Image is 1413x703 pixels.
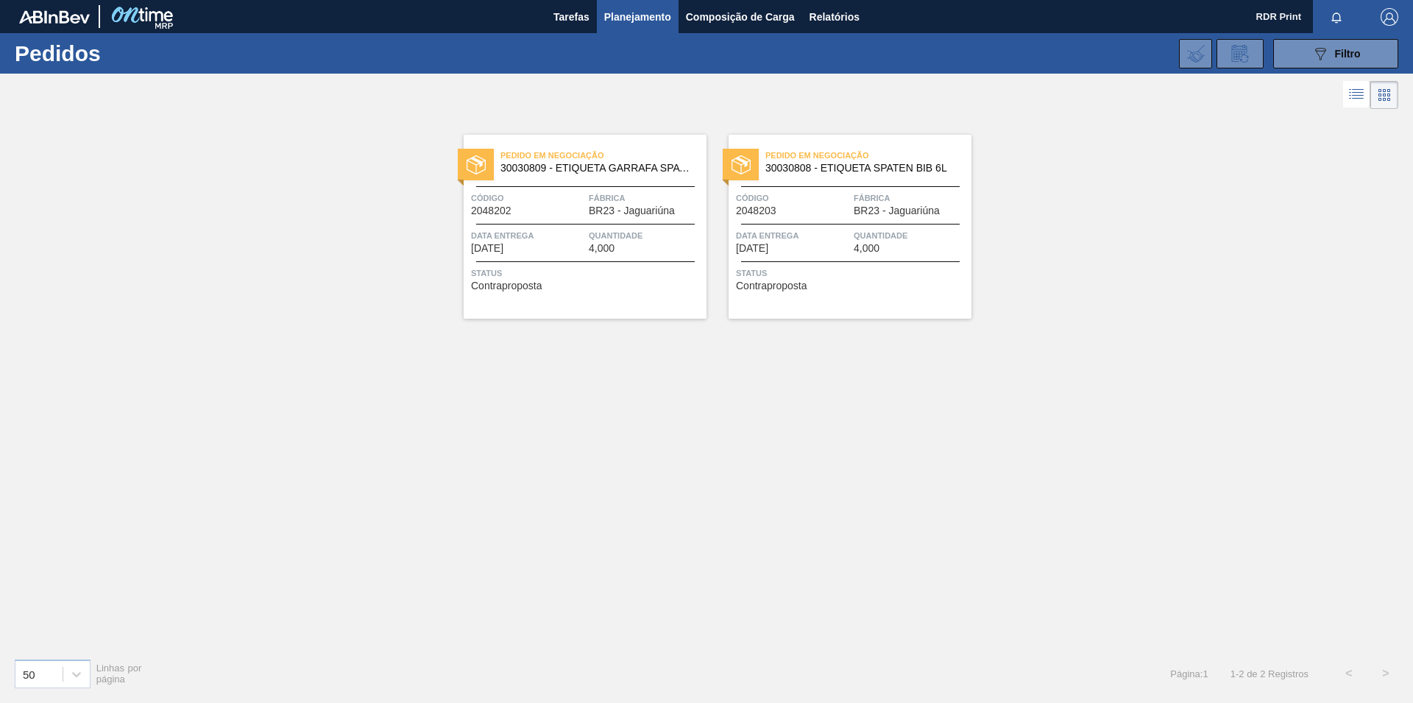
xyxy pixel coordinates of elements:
h1: Pedidos [15,45,235,62]
span: Status [736,266,968,280]
button: Filtro [1273,39,1398,68]
img: Logout [1381,8,1398,26]
span: 15/10/2025 [736,243,768,254]
span: Pedido em Negociação [765,148,971,163]
span: Filtro [1335,48,1361,60]
span: Relatórios [810,8,860,26]
div: Importar Negociações dos Pedidos [1179,39,1212,68]
span: Data Entrega [736,228,850,243]
span: Tarefas [553,8,589,26]
img: status [467,155,486,174]
span: Código [736,191,850,205]
span: Quantidade [854,228,968,243]
span: 15/10/2025 [471,243,503,254]
div: Visão em Cards [1370,81,1398,109]
span: 2048203 [736,205,776,216]
span: Linhas por página [96,663,142,685]
img: status [732,155,751,174]
div: Visão em Lista [1343,81,1370,109]
span: Status [471,266,703,280]
span: Código [471,191,585,205]
a: statusPedido em Negociação30030808 - ETIQUETA SPATEN BIB 6LCódigo2048203FábricaBR23 - JaguariúnaD... [706,135,971,319]
span: 4,000 [589,243,615,254]
span: Contraproposta [736,280,807,292]
span: Composição de Carga [686,8,795,26]
span: Fábrica [854,191,968,205]
a: statusPedido em Negociação30030809 - ETIQUETA GARRAFA SPATEN BIB 6LCódigo2048202FábricaBR23 - Jag... [442,135,706,319]
span: 4,000 [854,243,879,254]
span: Contraproposta [471,280,542,292]
span: Planejamento [604,8,671,26]
span: Fábrica [589,191,703,205]
button: < [1331,655,1367,692]
span: 2048202 [471,205,511,216]
div: Solicitação de Revisão de Pedidos [1217,39,1264,68]
span: BR23 - Jaguariúna [854,205,940,216]
span: 30030809 - ETIQUETA GARRAFA SPATEN BIB 6L [500,163,695,174]
span: Data Entrega [471,228,585,243]
div: 50 [23,668,35,680]
button: > [1367,655,1404,692]
span: BR23 - Jaguariúna [589,205,675,216]
span: Quantidade [589,228,703,243]
img: TNhmsLtSVTkK8tSr43FrP2fwEKptu5GPRR3wAAAABJRU5ErkJggg== [19,10,90,24]
button: Notificações [1313,7,1360,27]
span: 30030808 - ETIQUETA SPATEN BIB 6L [765,163,960,174]
span: Pedido em Negociação [500,148,706,163]
span: 1 - 2 de 2 Registros [1230,668,1308,679]
span: Página : 1 [1170,668,1208,679]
